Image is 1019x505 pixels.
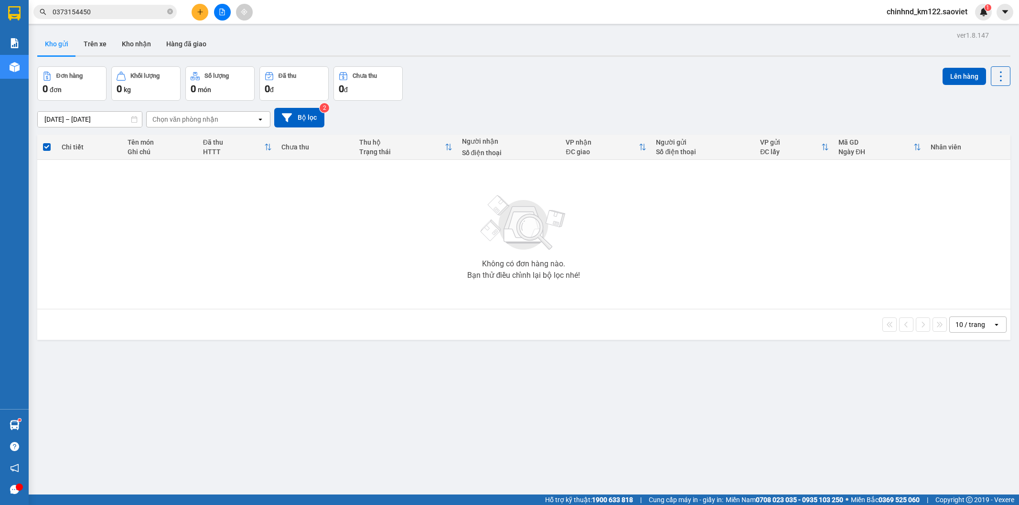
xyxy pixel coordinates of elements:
div: 10 / trang [955,320,985,329]
div: VP nhận [566,138,639,146]
div: Người gửi [656,138,751,146]
span: 1 [986,4,989,11]
img: logo-vxr [8,6,21,21]
div: Chưa thu [353,73,377,79]
button: Kho gửi [37,32,76,55]
img: svg+xml;base64,PHN2ZyBjbGFzcz0ibGlzdC1wbHVnX19zdmciIHhtbG5zPSJodHRwOi8vd3d3LnczLm9yZy8yMDAwL3N2Zy... [476,189,571,256]
span: 0 [43,83,48,95]
button: Bộ lọc [274,108,324,127]
input: Tìm tên, số ĐT hoặc mã đơn [53,7,165,17]
span: aim [241,9,247,15]
span: question-circle [10,442,19,451]
span: ⚪️ [846,498,848,502]
div: Khối lượng [130,73,160,79]
div: HTTT [203,148,264,156]
span: 0 [339,83,344,95]
button: Lên hàng [943,68,986,85]
span: Hỗ trợ kỹ thuật: [545,494,633,505]
div: Chưa thu [281,143,350,151]
button: Kho nhận [114,32,159,55]
div: ver 1.8.147 [957,30,989,41]
div: ĐC giao [566,148,639,156]
div: Chi tiết [62,143,118,151]
button: Chưa thu0đ [333,66,403,101]
div: Tên món [128,138,193,146]
button: Đã thu0đ [259,66,329,101]
div: Người nhận [462,137,557,145]
strong: 1900 633 818 [592,496,633,504]
span: close-circle [167,8,173,17]
span: món [198,86,211,94]
span: Miền Bắc [851,494,920,505]
span: 0 [265,83,270,95]
button: caret-down [997,4,1013,21]
svg: open [993,321,1000,328]
th: Toggle SortBy [755,135,834,160]
button: Đơn hàng0đơn [37,66,107,101]
sup: 1 [985,4,991,11]
div: Đã thu [203,138,264,146]
div: Số điện thoại [462,149,557,157]
div: Chọn văn phòng nhận [152,115,218,124]
span: message [10,485,19,494]
strong: 0708 023 035 - 0935 103 250 [756,496,843,504]
span: copyright [966,496,973,503]
span: close-circle [167,9,173,14]
div: Đơn hàng [56,73,83,79]
span: 0 [191,83,196,95]
sup: 1 [18,419,21,421]
div: VP gửi [760,138,821,146]
span: file-add [219,9,225,15]
input: Select a date range. [38,112,142,127]
img: icon-new-feature [979,8,988,16]
img: warehouse-icon [10,62,20,72]
span: 0 [117,83,122,95]
strong: 0369 525 060 [879,496,920,504]
sup: 2 [320,103,329,113]
span: notification [10,463,19,473]
span: | [640,494,642,505]
div: Thu hộ [359,138,444,146]
span: | [927,494,928,505]
div: Ngày ĐH [838,148,913,156]
button: Trên xe [76,32,114,55]
span: đơn [50,86,62,94]
span: search [40,9,46,15]
button: Hàng đã giao [159,32,214,55]
th: Toggle SortBy [561,135,651,160]
button: aim [236,4,253,21]
span: chinhnd_km122.saoviet [879,6,975,18]
div: Số điện thoại [656,148,751,156]
span: kg [124,86,131,94]
th: Toggle SortBy [834,135,926,160]
div: Số lượng [204,73,229,79]
div: Bạn thử điều chỉnh lại bộ lọc nhé! [467,272,580,279]
div: Ghi chú [128,148,193,156]
div: Nhân viên [931,143,1005,151]
div: Không có đơn hàng nào. [482,260,565,268]
span: Miền Nam [726,494,843,505]
th: Toggle SortBy [354,135,457,160]
div: ĐC lấy [760,148,821,156]
span: Cung cấp máy in - giấy in: [649,494,723,505]
div: Trạng thái [359,148,444,156]
span: caret-down [1001,8,1009,16]
button: Khối lượng0kg [111,66,181,101]
span: plus [197,9,204,15]
th: Toggle SortBy [198,135,277,160]
button: Số lượng0món [185,66,255,101]
button: file-add [214,4,231,21]
svg: open [257,116,264,123]
button: plus [192,4,208,21]
span: đ [344,86,348,94]
img: warehouse-icon [10,420,20,430]
div: Đã thu [279,73,296,79]
span: đ [270,86,274,94]
img: solution-icon [10,38,20,48]
div: Mã GD [838,138,913,146]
